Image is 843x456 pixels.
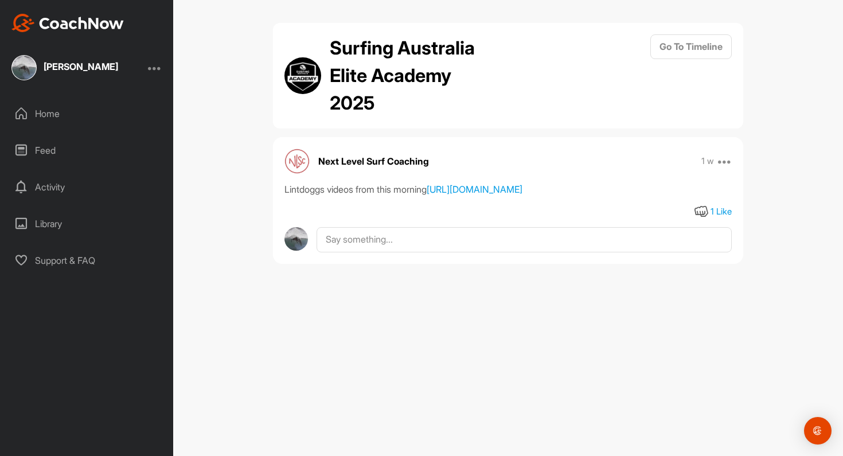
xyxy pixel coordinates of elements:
[44,62,118,71] div: [PERSON_NAME]
[6,99,168,128] div: Home
[650,34,732,59] button: Go To Timeline
[11,55,37,80] img: square_40e54300132f09471986d6f84432e685.jpg
[804,417,832,445] div: Open Intercom Messenger
[284,149,310,174] img: avatar
[6,209,168,238] div: Library
[11,14,124,32] img: CoachNow
[284,182,732,196] div: Lintdoggs videos from this morning
[6,173,168,201] div: Activity
[6,246,168,275] div: Support & FAQ
[318,154,429,168] p: Next Level Surf Coaching
[650,34,732,117] a: Go To Timeline
[427,184,522,195] a: [URL][DOMAIN_NAME]
[284,57,321,94] img: avatar
[284,227,308,251] img: avatar
[330,34,485,117] h2: Surfing Australia Elite Academy 2025
[711,205,732,219] div: 1 Like
[6,136,168,165] div: Feed
[701,155,714,167] p: 1 w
